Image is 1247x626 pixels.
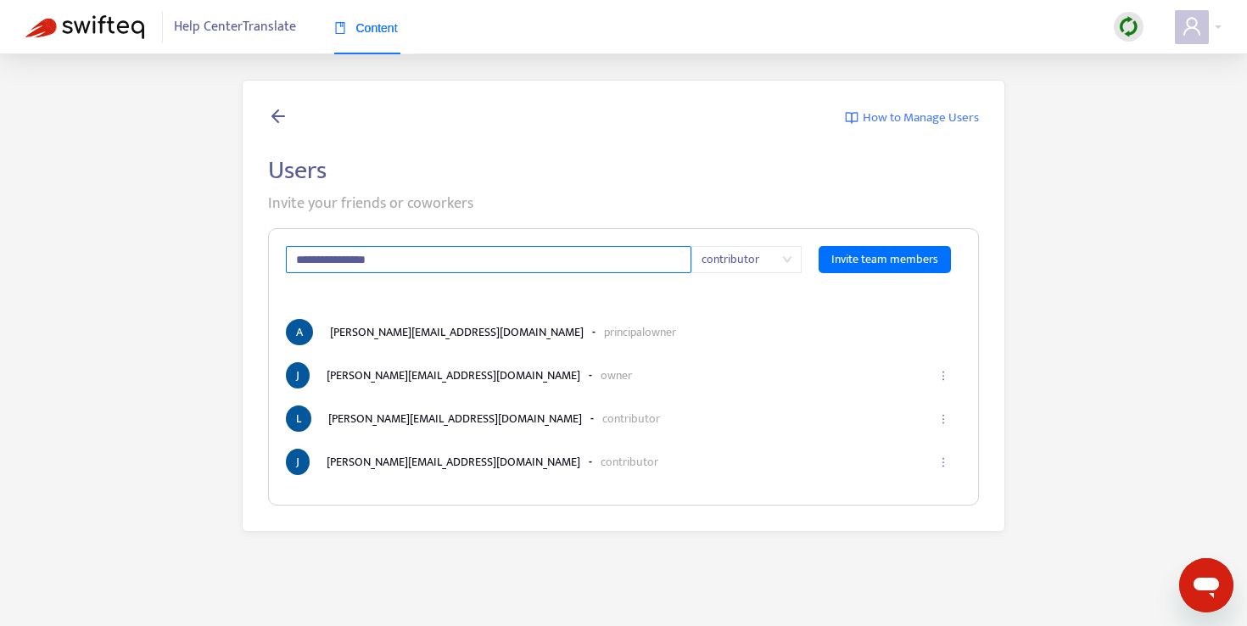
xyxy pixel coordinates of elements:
[286,319,313,345] span: A
[601,453,658,471] p: contributor
[845,106,979,130] a: How to Manage Users
[286,319,961,345] li: [PERSON_NAME][EMAIL_ADDRESS][DOMAIN_NAME]
[592,323,596,341] b: -
[286,362,961,388] li: [PERSON_NAME][EMAIL_ADDRESS][DOMAIN_NAME]
[937,413,949,425] span: ellipsis
[1118,16,1139,37] img: sync.dc5367851b00ba804db3.png
[1182,16,1202,36] span: user
[831,250,938,269] span: Invite team members
[286,405,311,432] span: L
[334,21,398,35] span: Content
[845,111,858,125] img: image-link
[286,362,310,388] span: J
[602,410,660,428] p: contributor
[286,449,961,475] li: [PERSON_NAME][EMAIL_ADDRESS][DOMAIN_NAME]
[590,410,594,428] b: -
[929,357,956,394] button: ellipsis
[604,323,676,341] p: principal owner
[268,193,979,215] p: Invite your friends or coworkers
[819,246,951,273] button: Invite team members
[601,366,632,384] p: owner
[268,155,979,186] h2: Users
[702,247,791,272] span: contributor
[286,405,961,432] li: [PERSON_NAME][EMAIL_ADDRESS][DOMAIN_NAME]
[589,453,592,471] b: -
[286,449,310,475] span: J
[174,11,296,43] span: Help Center Translate
[1179,558,1233,612] iframe: Button to launch messaging window
[334,22,346,34] span: book
[589,366,592,384] b: -
[937,456,949,468] span: ellipsis
[25,15,144,39] img: Swifteq
[863,109,979,128] span: How to Manage Users
[929,400,956,438] button: ellipsis
[937,370,949,382] span: ellipsis
[929,444,956,481] button: ellipsis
